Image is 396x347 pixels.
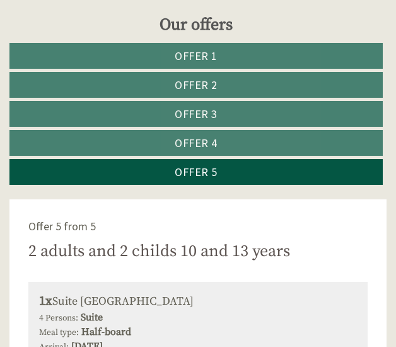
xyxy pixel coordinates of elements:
[175,165,218,179] span: Offer 5
[28,219,96,233] span: Offer 5 from 5
[175,136,218,150] span: Offer 4
[175,107,218,121] span: Offer 3
[81,311,103,324] b: Suite
[39,327,79,338] small: Meal type:
[39,313,78,324] small: 4 Persons:
[9,13,383,37] div: Our offers
[175,49,218,63] span: Offer 1
[28,240,290,263] div: 2 adults and 2 childs 10 and 13 years
[39,293,52,309] b: 1x
[39,293,357,311] div: Suite [GEOGRAPHIC_DATA]
[81,326,131,338] b: Half-board
[175,78,218,92] span: Offer 2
